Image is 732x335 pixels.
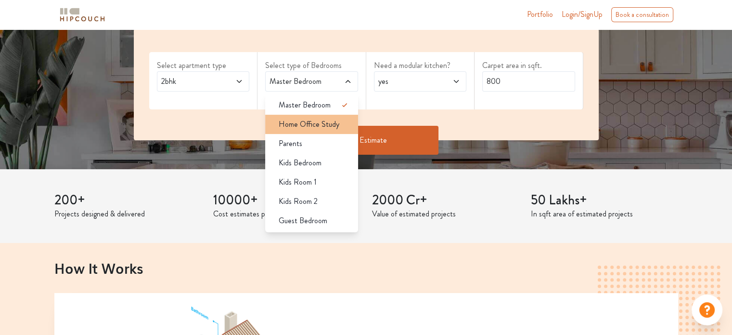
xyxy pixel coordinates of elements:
span: Kids Room 1 [279,176,317,188]
span: Master Bedroom [279,99,331,111]
p: Cost estimates provided [213,208,360,220]
span: Home Office Study [279,119,339,130]
img: logo-horizontal.svg [58,6,106,23]
h2: How It Works [54,260,678,276]
h3: 50 Lakhs+ [531,192,678,209]
span: yes [376,76,439,87]
span: Parents [279,138,302,149]
span: Kids Bedroom [279,157,321,169]
label: Select apartment type [157,60,250,71]
a: Portfolio [527,9,553,20]
span: logo-horizontal.svg [58,4,106,26]
label: Need a modular kitchen? [374,60,467,71]
span: Master Bedroom [268,76,331,87]
span: Guest Bedroom [279,215,327,227]
span: Login/SignUp [562,9,603,20]
h3: 200+ [54,192,202,209]
div: select 1 more room(s) [265,92,358,102]
label: Select type of Bedrooms [265,60,358,71]
p: In sqft area of estimated projects [531,208,678,220]
span: Kids Room 2 [279,196,318,207]
span: 2bhk [159,76,222,87]
p: Projects designed & delivered [54,208,202,220]
div: Book a consultation [611,7,673,22]
h3: 10000+ [213,192,360,209]
input: Enter area sqft [482,71,575,92]
button: Get Estimate [294,126,438,155]
label: Carpet area in sqft. [482,60,575,71]
p: Value of estimated projects [372,208,519,220]
h3: 2000 Cr+ [372,192,519,209]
